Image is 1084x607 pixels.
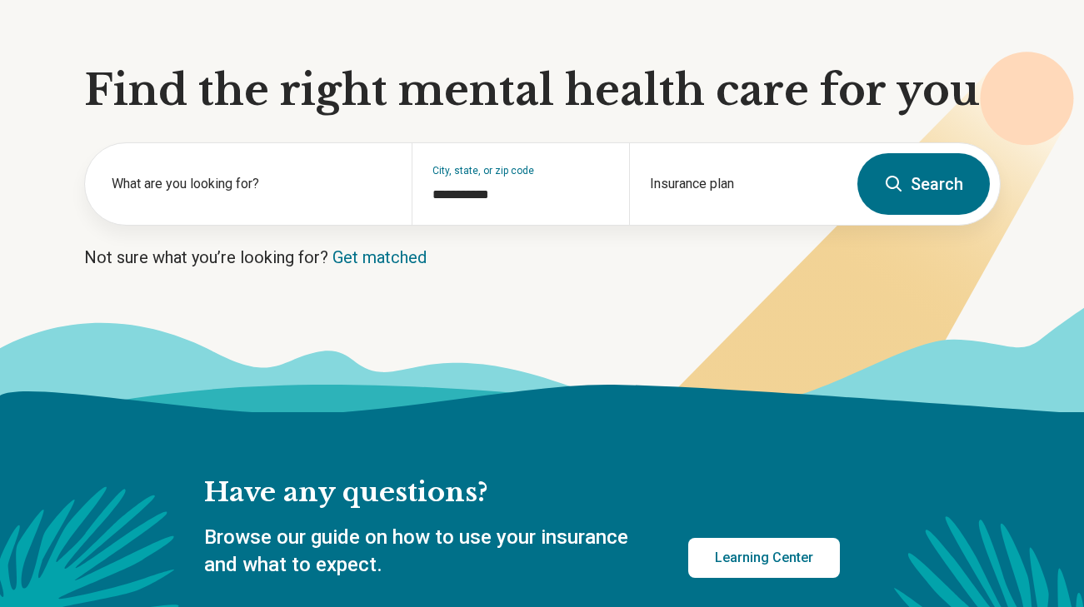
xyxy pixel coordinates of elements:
button: Search [857,153,990,215]
a: Get matched [332,247,427,267]
label: What are you looking for? [112,174,392,194]
p: Browse our guide on how to use your insurance and what to expect. [204,524,648,580]
p: Not sure what you’re looking for? [84,246,1001,269]
h1: Find the right mental health care for you [84,66,1001,116]
a: Learning Center [688,538,840,578]
h2: Have any questions? [204,475,840,510]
